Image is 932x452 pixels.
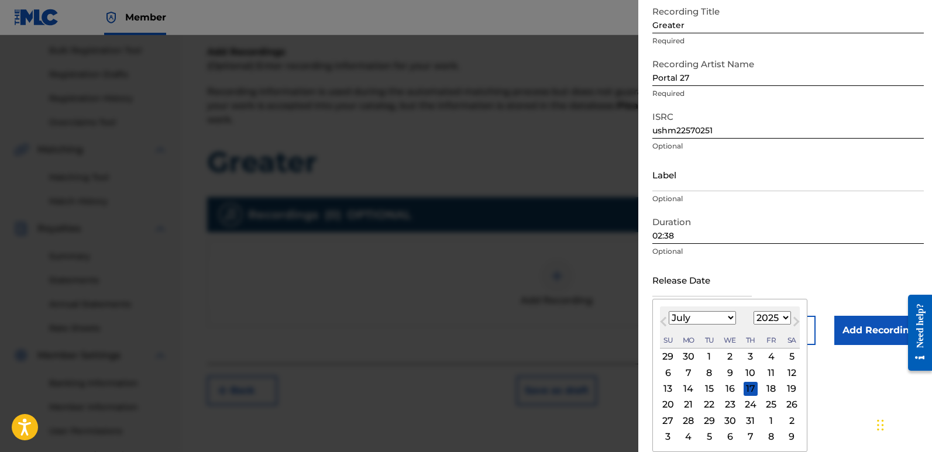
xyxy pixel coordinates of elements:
[744,333,758,347] div: Thursday
[785,413,799,427] div: Choose Saturday, August 2nd, 2025
[877,408,884,443] div: Drag
[723,398,737,412] div: Choose Wednesday, July 23rd, 2025
[652,141,924,151] p: Optional
[682,430,696,444] div: Choose Monday, August 4th, 2025
[661,333,675,347] div: Sunday
[764,333,778,347] div: Friday
[723,413,737,427] div: Choose Wednesday, July 30th, 2025
[785,398,799,412] div: Choose Saturday, July 26th, 2025
[682,365,696,379] div: Choose Monday, July 7th, 2025
[661,382,675,396] div: Choose Sunday, July 13th, 2025
[764,413,778,427] div: Choose Friday, August 1st, 2025
[723,365,737,379] div: Choose Wednesday, July 9th, 2025
[723,430,737,444] div: Choose Wednesday, August 6th, 2025
[744,413,758,427] div: Choose Thursday, July 31st, 2025
[682,350,696,364] div: Choose Monday, June 30th, 2025
[764,382,778,396] div: Choose Friday, July 18th, 2025
[873,396,932,452] iframe: Chat Widget
[652,36,924,46] p: Required
[652,246,924,257] p: Optional
[104,11,118,25] img: Top Rightsholder
[125,11,166,24] span: Member
[702,430,716,444] div: Choose Tuesday, August 5th, 2025
[723,382,737,396] div: Choose Wednesday, July 16th, 2025
[899,286,932,380] iframe: Resource Center
[652,88,924,99] p: Required
[661,413,675,427] div: Choose Sunday, July 27th, 2025
[702,413,716,427] div: Choose Tuesday, July 29th, 2025
[682,333,696,347] div: Monday
[785,333,799,347] div: Saturday
[14,9,59,26] img: MLC Logo
[702,365,716,379] div: Choose Tuesday, July 8th, 2025
[764,350,778,364] div: Choose Friday, July 4th, 2025
[764,430,778,444] div: Choose Friday, August 8th, 2025
[682,382,696,396] div: Choose Monday, July 14th, 2025
[661,430,675,444] div: Choose Sunday, August 3rd, 2025
[661,398,675,412] div: Choose Sunday, July 20th, 2025
[654,315,673,333] button: Previous Month
[682,413,696,427] div: Choose Monday, July 28th, 2025
[764,398,778,412] div: Choose Friday, July 25th, 2025
[723,333,737,347] div: Wednesday
[702,398,716,412] div: Choose Tuesday, July 22nd, 2025
[785,382,799,396] div: Choose Saturday, July 19th, 2025
[744,382,758,396] div: Choose Thursday, July 17th, 2025
[682,398,696,412] div: Choose Monday, July 21st, 2025
[660,349,800,444] div: Month July, 2025
[661,350,675,364] div: Choose Sunday, June 29th, 2025
[702,382,716,396] div: Choose Tuesday, July 15th, 2025
[744,350,758,364] div: Choose Thursday, July 3rd, 2025
[785,365,799,379] div: Choose Saturday, July 12th, 2025
[652,299,807,452] div: Choose Date
[785,430,799,444] div: Choose Saturday, August 9th, 2025
[702,350,716,364] div: Choose Tuesday, July 1st, 2025
[661,365,675,379] div: Choose Sunday, July 6th, 2025
[723,350,737,364] div: Choose Wednesday, July 2nd, 2025
[652,194,924,204] p: Optional
[764,365,778,379] div: Choose Friday, July 11th, 2025
[785,350,799,364] div: Choose Saturday, July 5th, 2025
[744,365,758,379] div: Choose Thursday, July 10th, 2025
[744,398,758,412] div: Choose Thursday, July 24th, 2025
[702,333,716,347] div: Tuesday
[744,430,758,444] div: Choose Thursday, August 7th, 2025
[787,315,806,333] button: Next Month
